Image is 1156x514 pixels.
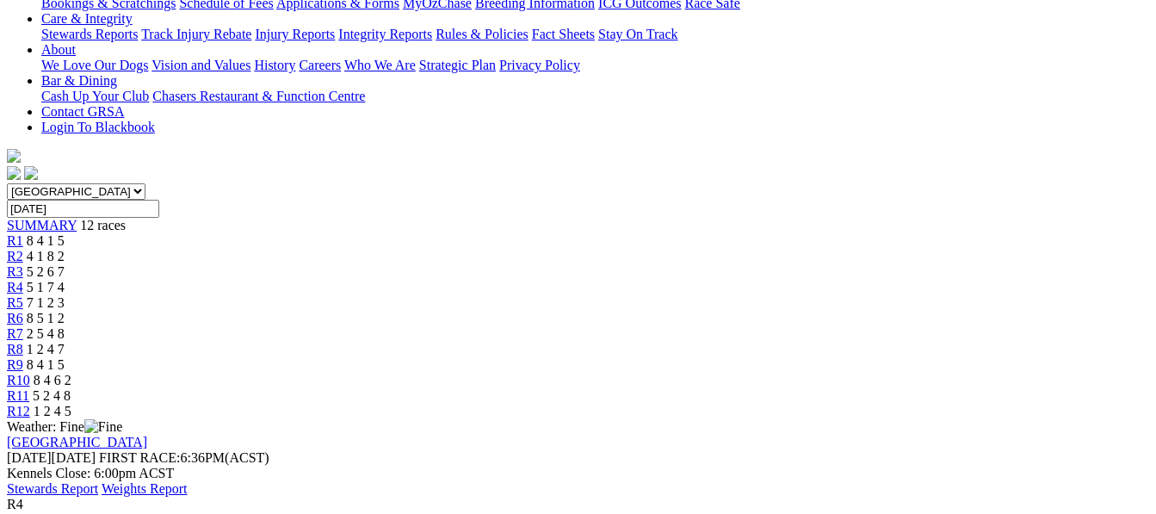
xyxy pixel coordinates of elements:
span: 1 2 4 7 [27,342,65,356]
span: [DATE] [7,450,52,465]
img: Fine [84,419,122,435]
img: facebook.svg [7,166,21,180]
a: R7 [7,326,23,341]
span: R4 [7,497,23,511]
span: 7 1 2 3 [27,295,65,310]
a: Vision and Values [151,58,250,72]
a: R8 [7,342,23,356]
a: Fact Sheets [532,27,595,41]
a: Track Injury Rebate [141,27,251,41]
a: R1 [7,233,23,248]
a: History [254,58,295,72]
a: Cash Up Your Club [41,89,149,103]
span: 5 2 6 7 [27,264,65,279]
img: twitter.svg [24,166,38,180]
span: [DATE] [7,450,96,465]
a: Rules & Policies [436,27,529,41]
a: R9 [7,357,23,372]
a: We Love Our Dogs [41,58,148,72]
a: About [41,42,76,57]
a: Contact GRSA [41,104,124,119]
a: Injury Reports [255,27,335,41]
div: About [41,58,1149,73]
a: R6 [7,311,23,325]
div: Bar & Dining [41,89,1149,104]
a: R3 [7,264,23,279]
a: Who We Are [344,58,416,72]
a: R5 [7,295,23,310]
a: Care & Integrity [41,11,133,26]
span: 5 1 7 4 [27,280,65,294]
a: SUMMARY [7,218,77,232]
span: 5 2 4 8 [33,388,71,403]
span: 1 2 4 5 [34,404,71,418]
span: 2 5 4 8 [27,326,65,341]
div: Kennels Close: 6:00pm ACST [7,466,1149,481]
span: 8 5 1 2 [27,311,65,325]
a: Strategic Plan [419,58,496,72]
span: 8 4 1 5 [27,233,65,248]
a: R2 [7,249,23,263]
span: 8 4 1 5 [27,357,65,372]
a: R12 [7,404,30,418]
a: R4 [7,280,23,294]
a: Stay On Track [598,27,677,41]
span: 12 races [80,218,126,232]
a: Privacy Policy [499,58,580,72]
a: Integrity Reports [338,27,432,41]
span: 6:36PM(ACST) [99,450,269,465]
span: 8 4 6 2 [34,373,71,387]
a: Chasers Restaurant & Function Centre [152,89,365,103]
a: Weights Report [102,481,188,496]
a: [GEOGRAPHIC_DATA] [7,435,147,449]
a: Stewards Report [7,481,98,496]
input: Select date [7,200,159,218]
a: R11 [7,388,29,403]
a: Bar & Dining [41,73,117,88]
span: 4 1 8 2 [27,249,65,263]
a: Login To Blackbook [41,120,155,134]
img: logo-grsa-white.png [7,149,21,163]
span: FIRST RACE: [99,450,180,465]
a: Stewards Reports [41,27,138,41]
a: Careers [299,58,341,72]
div: Care & Integrity [41,27,1149,42]
a: R10 [7,373,30,387]
span: Weather: Fine [7,419,122,434]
